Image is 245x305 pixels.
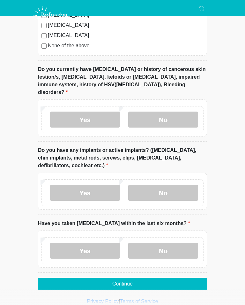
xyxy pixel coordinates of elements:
a: Terms of Service [120,299,158,304]
label: Yes [50,112,120,128]
button: Continue [38,278,207,290]
label: No [128,243,198,259]
label: Yes [50,185,120,201]
label: No [128,185,198,201]
a: | [119,299,120,304]
input: None of the above [41,43,47,49]
input: [MEDICAL_DATA] [41,33,47,38]
label: [MEDICAL_DATA] [48,32,204,39]
img: Refresh RX Logo [32,5,70,26]
label: None of the above [48,42,204,50]
label: Do you currently have [MEDICAL_DATA] or history of cancerous skin lestion/s, [MEDICAL_DATA], kelo... [38,66,207,96]
label: Have you taken [MEDICAL_DATA] within the last six months? [38,220,190,227]
a: Privacy Policy [87,299,119,304]
label: Yes [50,243,120,259]
label: No [128,112,198,128]
label: Do you have any implants or active implants? ([MEDICAL_DATA], chin implants, metal rods, screws, ... [38,146,207,169]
